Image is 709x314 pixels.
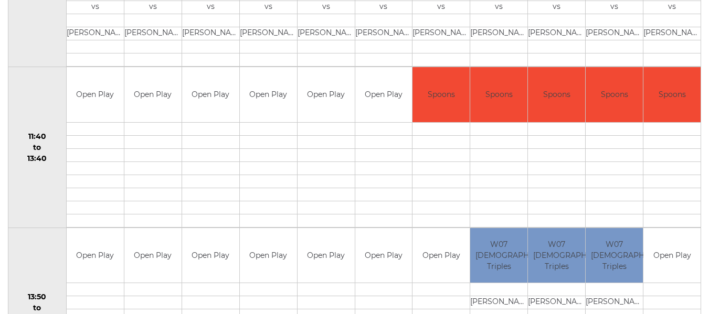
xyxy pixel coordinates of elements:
[8,67,67,228] td: 11:40 to 13:40
[124,27,182,40] td: [PERSON_NAME]
[528,1,585,14] td: vs
[528,228,585,283] td: W07 [DEMOGRAPHIC_DATA] Triples
[643,27,701,40] td: [PERSON_NAME]
[528,67,585,122] td: Spoons
[412,27,470,40] td: [PERSON_NAME]
[298,228,355,283] td: Open Play
[182,27,239,40] td: [PERSON_NAME]
[586,228,643,283] td: W07 [DEMOGRAPHIC_DATA] Triples
[643,1,701,14] td: vs
[470,296,527,309] td: [PERSON_NAME]
[182,1,239,14] td: vs
[240,1,297,14] td: vs
[355,27,412,40] td: [PERSON_NAME]
[412,1,470,14] td: vs
[240,27,297,40] td: [PERSON_NAME]
[298,1,355,14] td: vs
[298,27,355,40] td: [PERSON_NAME]
[643,67,701,122] td: Spoons
[124,67,182,122] td: Open Play
[470,27,527,40] td: [PERSON_NAME]
[182,228,239,283] td: Open Play
[355,1,412,14] td: vs
[124,228,182,283] td: Open Play
[643,228,701,283] td: Open Play
[67,67,124,122] td: Open Play
[586,27,643,40] td: [PERSON_NAME]
[240,228,297,283] td: Open Play
[470,228,527,283] td: W07 [DEMOGRAPHIC_DATA] Triples
[67,1,124,14] td: vs
[528,296,585,309] td: [PERSON_NAME]
[67,228,124,283] td: Open Play
[67,27,124,40] td: [PERSON_NAME]
[528,27,585,40] td: [PERSON_NAME]
[298,67,355,122] td: Open Play
[586,1,643,14] td: vs
[182,67,239,122] td: Open Play
[240,67,297,122] td: Open Play
[355,67,412,122] td: Open Play
[124,1,182,14] td: vs
[412,67,470,122] td: Spoons
[470,1,527,14] td: vs
[355,228,412,283] td: Open Play
[586,67,643,122] td: Spoons
[412,228,470,283] td: Open Play
[586,296,643,309] td: [PERSON_NAME]
[470,67,527,122] td: Spoons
